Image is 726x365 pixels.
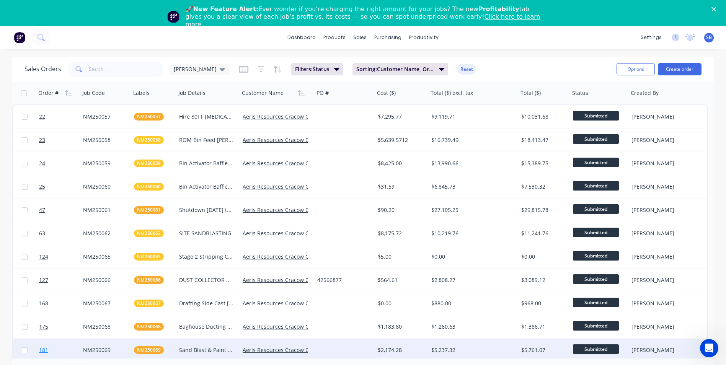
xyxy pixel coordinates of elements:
div: NM250069 [83,346,126,354]
div: [PERSON_NAME] [631,300,679,307]
div: [PERSON_NAME] [631,276,679,284]
span: 24 [39,160,45,167]
input: Search... [89,62,163,77]
div: Bin Activator Baffle No.2 [179,183,234,191]
span: 22 [39,113,45,121]
img: Factory [14,32,25,43]
span: 63 [39,230,45,237]
h1: Sales Orders [24,65,61,73]
span: Submitted [573,204,619,214]
button: NM250065 [134,253,164,261]
a: dashboard [284,32,320,43]
span: Filters: Status [295,65,330,73]
button: NM250058 [134,136,164,144]
a: 124 [39,245,83,268]
button: NM250059 [134,160,164,167]
span: Sorting: Customer Name, Order # [356,65,434,73]
span: Submitted [573,344,619,354]
span: 124 [39,253,48,261]
span: NM250058 [137,136,161,144]
div: $8,425.00 [378,160,423,167]
a: Aeris Resources Cracow Operations [243,346,334,354]
div: $3,089.12 [521,276,564,284]
span: 175 [39,323,48,331]
button: Sorting:Customer Name, Order # [352,63,448,75]
div: [PERSON_NAME] [631,323,679,331]
div: $0.00 [431,253,511,261]
div: NM250057 [83,113,126,121]
div: Hire 80FT [MEDICAL_DATA] Boom - Diesel [179,113,234,121]
a: Aeris Resources Cracow Operations [243,183,334,190]
div: $1,386.71 [521,323,564,331]
div: $13,990.66 [431,160,511,167]
div: $5.00 [378,253,423,261]
a: 22 [39,105,83,128]
span: Submitted [573,298,619,307]
div: $6,845.73 [431,183,511,191]
div: $16,739.49 [431,136,511,144]
span: 25 [39,183,45,191]
div: Order # [38,89,59,97]
a: Aeris Resources Cracow Operations [243,136,334,143]
div: sales [349,32,370,43]
div: Stage 2 Stripping Circuit Pipework - Fabrication [179,253,234,261]
a: Aeris Resources Cracow Operations [243,300,334,307]
div: $7,295.77 [378,113,423,121]
div: $18,413.47 [521,136,564,144]
div: Shutdown [DATE] to [DATE] [179,206,234,214]
div: Close [711,7,719,11]
div: Drafting Side Cast [PERSON_NAME] [179,300,234,307]
span: NM250065 [137,253,161,261]
div: Bin Activator Baffle No.1 [179,160,234,167]
div: Job Code [82,89,105,97]
span: NM250061 [137,206,161,214]
div: 42566877 [317,276,369,284]
div: $564.61 [378,276,423,284]
div: $90.20 [378,206,423,214]
div: SITE SANDBLASTING [179,230,234,237]
span: Submitted [573,134,619,144]
div: $15,389.75 [521,160,564,167]
div: $968.00 [521,300,564,307]
span: Submitted [573,158,619,167]
div: $27,105.25 [431,206,511,214]
div: NM250068 [83,323,126,331]
div: $2,808.27 [431,276,511,284]
button: Filters:Status [291,63,343,75]
div: NM250066 [83,276,126,284]
a: Click here to learn more. [186,13,540,28]
button: Create order [658,63,702,75]
div: $10,031.68 [521,113,564,121]
a: Aeris Resources Cracow Operations [243,206,334,213]
div: $8,175.72 [378,230,423,237]
span: 23 [39,136,45,144]
button: NM250057 [134,113,164,121]
div: productivity [405,32,442,43]
a: 23 [39,129,83,152]
span: NM250057 [137,113,161,121]
div: $31.59 [378,183,423,191]
button: NM250067 [134,300,164,307]
button: NM250066 [134,276,164,284]
a: 24 [39,152,83,175]
div: Labels [133,89,150,97]
div: DUST COLLECTOR SCREW [179,276,234,284]
div: Job Details [178,89,206,97]
div: Customer Name [242,89,284,97]
div: $7,530.32 [521,183,564,191]
button: NM250060 [134,183,164,191]
button: Options [617,63,655,75]
a: 175 [39,315,83,338]
a: 181 [39,339,83,362]
div: $10,219.76 [431,230,511,237]
span: NM250069 [137,346,161,354]
div: Baghouse Ducting Elbow [179,323,234,331]
div: [PERSON_NAME] [631,136,679,144]
span: NM250059 [137,160,161,167]
b: New Feature Alert: [193,5,259,13]
a: 25 [39,175,83,198]
a: Aeris Resources Cracow Operations [243,113,334,120]
div: $5,639.5712 [378,136,423,144]
span: NM250066 [137,276,161,284]
div: Cost ($) [377,89,396,97]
